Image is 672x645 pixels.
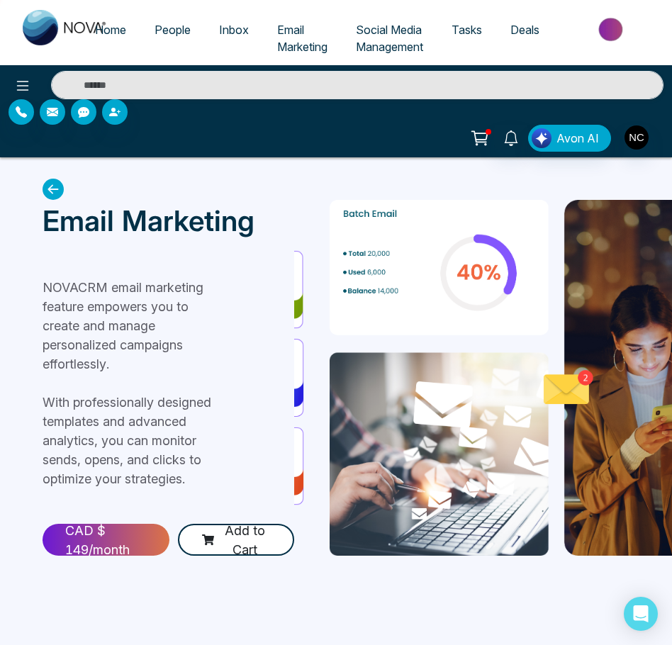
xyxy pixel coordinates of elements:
a: People [140,16,205,43]
img: User Avatar [625,125,649,150]
span: Home [95,23,126,37]
span: Email Marketing [277,23,327,54]
a: Deals [496,16,554,43]
a: Tasks [437,16,496,43]
span: Avon AI [556,130,599,147]
span: Social Media Management [356,23,423,54]
div: Open Intercom Messenger [624,597,658,631]
button: Add to Cart [178,524,295,556]
a: Email Marketing [263,16,342,60]
img: Market-place.gif [561,13,663,45]
a: Inbox [205,16,263,43]
a: Home [81,16,140,43]
span: Inbox [219,23,249,37]
button: Avon AI [528,125,611,152]
img: Nova CRM Logo [23,10,108,45]
div: CAD $ 149 /month [43,524,169,556]
a: Social Media Management [342,16,437,60]
p: Email Marketing [43,200,294,242]
img: Lead Flow [532,128,551,148]
p: NOVACRM email marketing feature empowers you to create and manage personalized campaigns effortle... [43,278,219,488]
span: Tasks [452,23,482,37]
span: Deals [510,23,539,37]
span: People [155,23,191,37]
img: file not found [294,200,672,556]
